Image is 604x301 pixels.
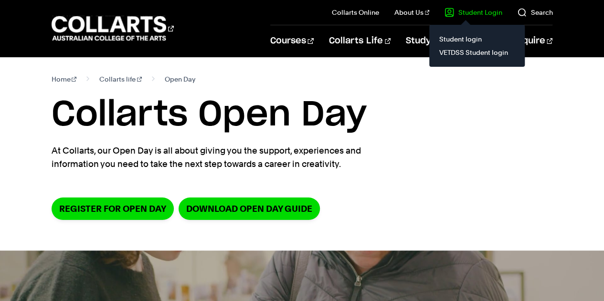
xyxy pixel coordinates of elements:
[52,144,400,171] p: At Collarts, our Open Day is all about giving you the support, experiences and information you ne...
[406,25,496,57] a: Study Information
[329,25,391,57] a: Collarts Life
[52,15,174,42] div: Go to homepage
[270,25,314,57] a: Courses
[445,8,502,17] a: Student Login
[52,197,174,220] a: Register for Open Day
[165,73,195,86] span: Open Day
[52,93,553,136] h1: Collarts Open Day
[511,25,552,57] a: Enquire
[332,8,379,17] a: Collarts Online
[179,197,320,220] a: DOWNLOAD OPEN DAY GUIDE
[517,8,552,17] a: Search
[437,32,517,46] a: Student login
[394,8,430,17] a: About Us
[99,73,142,86] a: Collarts life
[437,46,517,59] a: VETDSS Student login
[52,73,77,86] a: Home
